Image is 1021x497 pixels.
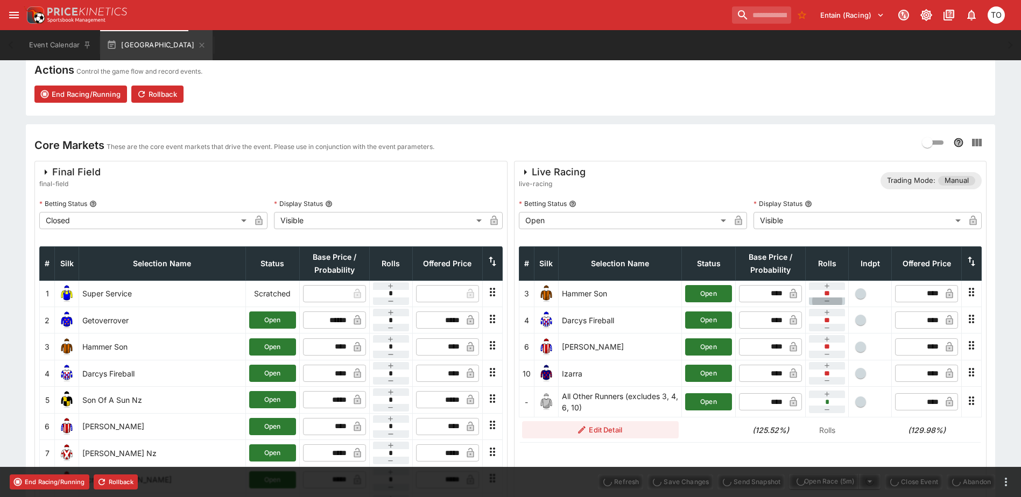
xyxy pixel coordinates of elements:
[806,246,849,280] th: Rolls
[519,333,534,360] td: 6
[682,246,736,280] th: Status
[732,6,791,24] input: search
[558,360,682,386] td: Izarra
[58,365,75,382] img: runner 4
[895,424,959,436] h6: (129.98%)
[249,288,296,299] p: Scratched
[79,440,246,466] td: [PERSON_NAME] Nz
[519,280,534,307] td: 3
[538,285,555,302] img: runner 3
[558,333,682,360] td: [PERSON_NAME]
[938,175,975,186] span: Manual
[58,391,75,408] img: runner 5
[849,246,892,280] th: Independent
[569,200,576,208] button: Betting Status
[40,466,55,493] td: 8
[23,30,98,60] button: Event Calendar
[40,307,55,333] td: 2
[805,200,812,208] button: Display Status
[10,474,89,489] button: End Racing/Running
[107,141,434,152] p: These are the core event markets that drive the event. Please use in conjunction with the event p...
[40,246,55,280] th: #
[519,246,534,280] th: #
[34,86,127,103] button: End Racing/Running
[58,338,75,356] img: runner 3
[519,212,730,229] div: Open
[58,444,75,461] img: runner 7
[34,138,104,152] h4: Core Markets
[76,66,202,77] p: Control the game flow and record events.
[40,387,55,413] td: 5
[39,212,250,229] div: Closed
[558,280,682,307] td: Hammer Son
[39,179,101,189] span: final-field
[988,6,1005,24] div: Thomas OConnor
[249,444,296,461] button: Open
[538,338,555,356] img: runner 6
[24,4,45,26] img: PriceKinetics Logo
[736,246,806,280] th: Base Price / Probability
[47,8,127,16] img: PriceKinetics
[299,246,369,280] th: Base Price / Probability
[538,393,555,410] img: blank-silk.png
[538,311,555,329] img: runner 4
[984,3,1008,27] button: Thomas OConnor
[519,387,534,417] td: -
[892,246,962,280] th: Offered Price
[47,18,105,23] img: Sportsbook Management
[789,474,881,489] div: split button
[34,63,74,77] h4: Actions
[40,413,55,439] td: 6
[887,175,935,186] p: Trading Mode:
[939,5,959,25] button: Documentation
[519,360,534,386] td: 10
[79,466,246,493] td: Scruffy [PERSON_NAME]
[538,365,555,382] img: runner 10
[947,475,995,486] span: Mark an event as closed and abandoned.
[685,311,732,329] button: Open
[519,179,586,189] span: live-racing
[274,199,323,208] p: Display Status
[58,418,75,435] img: runner 6
[962,5,981,25] button: Notifications
[519,307,534,333] td: 4
[558,307,682,333] td: Darcys Fireball
[558,246,682,280] th: Selection Name
[685,338,732,356] button: Open
[522,421,679,438] button: Edit Detail
[685,365,732,382] button: Open
[100,30,213,60] button: [GEOGRAPHIC_DATA]
[39,199,87,208] p: Betting Status
[809,424,846,436] p: Rolls
[249,391,296,408] button: Open
[79,360,246,386] td: Darcys Fireball
[249,365,296,382] button: Open
[89,200,97,208] button: Betting Status
[249,311,296,329] button: Open
[79,307,246,333] td: Getoverrover
[274,212,485,229] div: Visible
[754,212,964,229] div: Visible
[79,413,246,439] td: [PERSON_NAME]
[558,387,682,417] td: All Other Runners (excludes 3, 4, 6, 10)
[534,246,558,280] th: Silk
[40,333,55,360] td: 3
[249,338,296,356] button: Open
[79,280,246,307] td: Super Service
[685,285,732,302] button: Open
[245,246,299,280] th: Status
[79,333,246,360] td: Hammer Son
[519,166,586,179] div: Live Racing
[412,246,482,280] th: Offered Price
[58,311,75,329] img: runner 2
[814,6,891,24] button: Select Tenant
[39,166,101,179] div: Final Field
[40,440,55,466] td: 7
[519,199,567,208] p: Betting Status
[94,474,138,489] button: Rollback
[55,246,79,280] th: Silk
[79,246,246,280] th: Selection Name
[894,5,913,25] button: Connected to PK
[739,424,802,436] h6: (125.52%)
[79,387,246,413] td: Son Of A Sun Nz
